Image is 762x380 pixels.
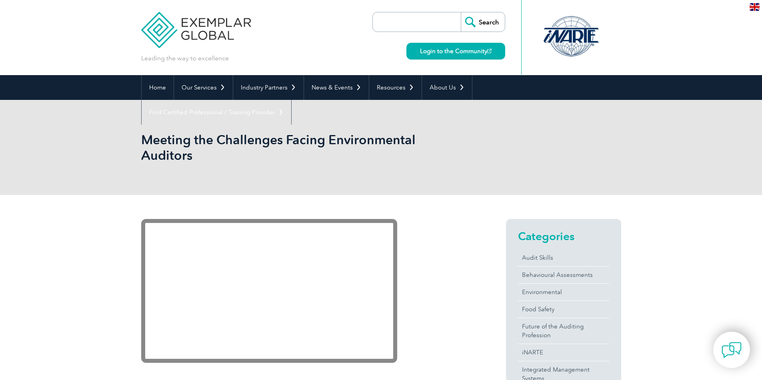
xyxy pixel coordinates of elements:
h1: Meeting the Challenges Facing Environmental Auditors [141,132,448,163]
a: Login to the Community [406,43,505,60]
input: Search [461,12,505,32]
iframe: YouTube video player [141,219,397,363]
a: Future of the Auditing Profession [518,318,609,344]
a: About Us [422,75,472,100]
img: open_square.png [487,49,492,53]
a: Home [142,75,174,100]
a: Behavioural Assessments [518,267,609,283]
h2: Categories [518,230,609,243]
img: contact-chat.png [722,340,742,360]
a: Find Certified Professional / Training Provider [142,100,291,125]
p: Leading the way to excellence [141,54,229,63]
a: Resources [369,75,422,100]
img: en [750,3,760,11]
a: Audit Skills [518,249,609,266]
a: News & Events [304,75,369,100]
a: Our Services [174,75,233,100]
a: Food Safety [518,301,609,318]
a: Environmental [518,284,609,300]
a: iNARTE [518,344,609,361]
a: Industry Partners [233,75,304,100]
